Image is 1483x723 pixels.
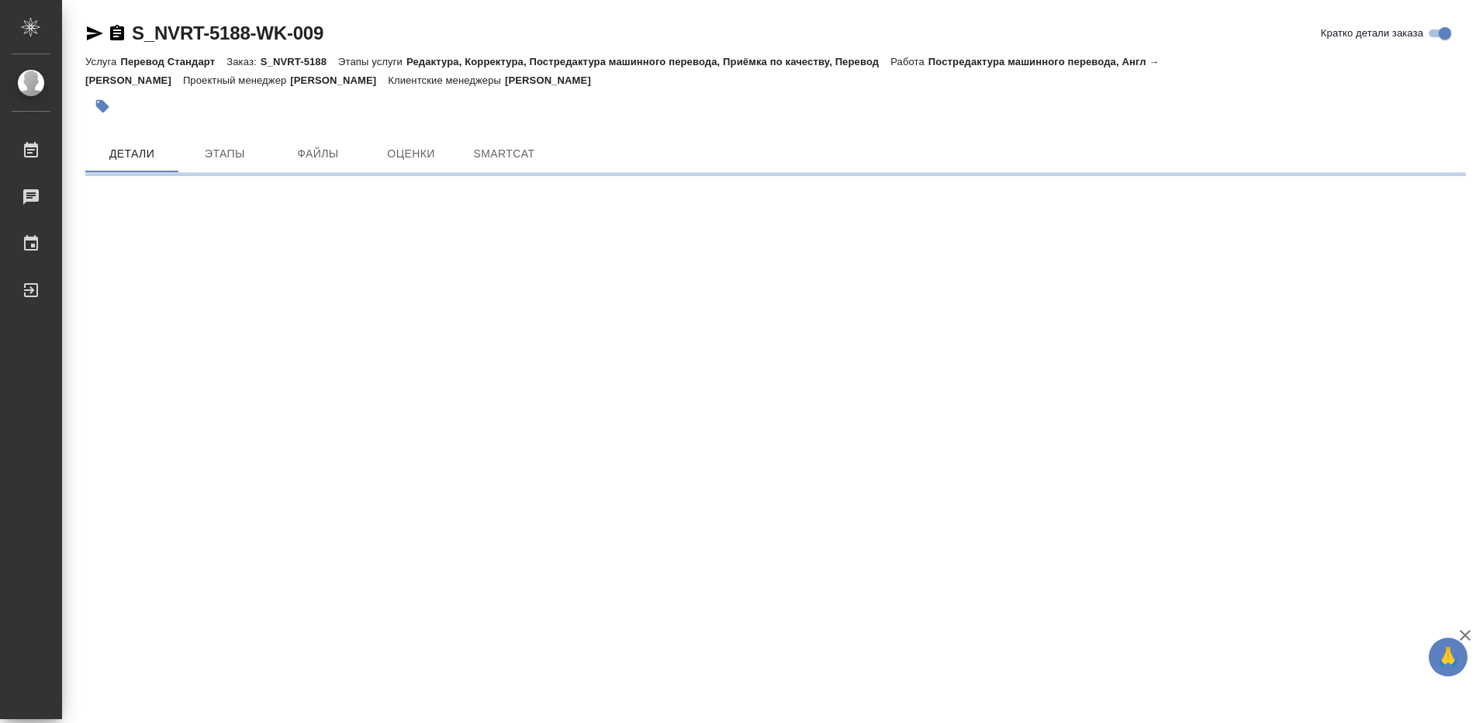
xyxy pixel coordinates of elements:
p: Заказ: [226,56,260,67]
p: Перевод Стандарт [120,56,226,67]
p: [PERSON_NAME] [290,74,388,86]
p: Клиентские менеджеры [388,74,505,86]
span: Кратко детали заказа [1321,26,1423,41]
p: S_NVRT-5188 [261,56,338,67]
span: Оценки [374,144,448,164]
span: SmartCat [467,144,541,164]
p: Этапы услуги [338,56,406,67]
span: 🙏 [1435,641,1461,673]
button: Скопировать ссылку для ЯМессенджера [85,24,104,43]
span: Детали [95,144,169,164]
span: Этапы [188,144,262,164]
p: Работа [890,56,928,67]
p: Редактура, Корректура, Постредактура машинного перевода, Приёмка по качеству, Перевод [406,56,890,67]
button: 🙏 [1429,638,1467,676]
button: Добавить тэг [85,89,119,123]
a: S_NVRT-5188-WK-009 [132,22,323,43]
p: [PERSON_NAME] [505,74,603,86]
p: Проектный менеджер [183,74,290,86]
span: Файлы [281,144,355,164]
button: Скопировать ссылку [108,24,126,43]
p: Услуга [85,56,120,67]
